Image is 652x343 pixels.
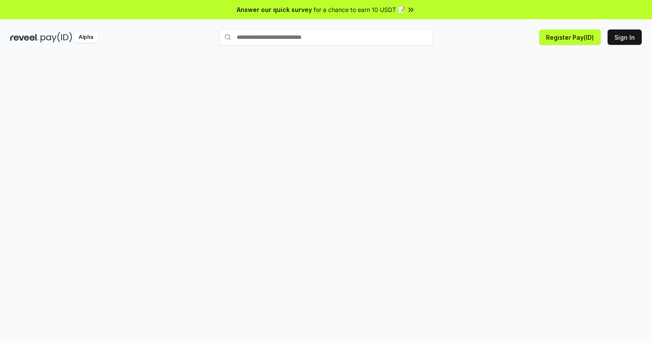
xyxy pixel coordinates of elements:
[314,5,405,14] span: for a chance to earn 10 USDT 📝
[608,29,642,45] button: Sign In
[237,5,312,14] span: Answer our quick survey
[41,32,72,43] img: pay_id
[10,32,39,43] img: reveel_dark
[74,32,98,43] div: Alpha
[539,29,601,45] button: Register Pay(ID)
